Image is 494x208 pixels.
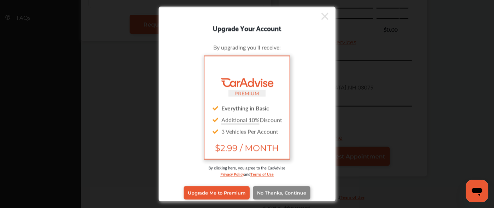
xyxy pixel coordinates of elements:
strong: Everything in Basic [221,104,269,112]
div: By upgrading you'll receive: [169,43,325,51]
iframe: Button to launch messaging window [466,180,488,202]
div: 3 Vehicles Per Account [210,126,284,137]
div: By clicking here, you agree to the CarAdvise and [169,165,325,184]
a: No Thanks, Continue [253,186,310,199]
div: Upgrade Your Account [159,22,335,34]
a: Terms of Use [250,171,274,177]
u: Additional 10% [221,116,260,124]
span: $2.99 / MONTH [210,143,284,153]
span: Discount [221,116,282,124]
a: Upgrade Me to Premium [184,186,250,199]
a: Privacy Policy [220,171,244,177]
small: PREMIUM [235,91,260,96]
span: No Thanks, Continue [257,190,306,195]
span: Upgrade Me to Premium [188,190,245,195]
